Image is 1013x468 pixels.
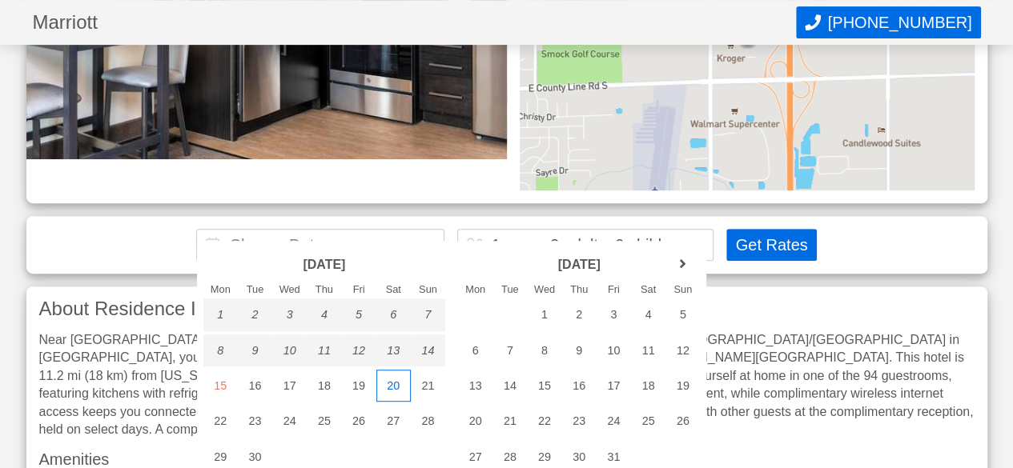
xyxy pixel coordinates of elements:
div: 18 [307,370,341,402]
header: [DATE] [492,252,665,278]
div: 12 [341,334,376,366]
input: Choose Dates [196,229,444,261]
div: Thu [562,285,597,295]
div: 3 [272,298,307,330]
div: 9 [238,334,272,366]
div: 7 [411,298,445,330]
div: Mon [458,285,492,295]
div: Mon [203,285,238,295]
div: 28 [411,405,445,437]
div: 8 [203,334,238,366]
div: 19 [665,370,700,402]
div: Sat [376,285,411,295]
div: 22 [203,405,238,437]
div: 14 [411,334,445,366]
div: 16 [238,370,272,402]
div: 17 [272,370,307,402]
div: Fri [341,285,376,295]
div: 3 [597,298,631,330]
div: 21 [492,405,527,437]
div: 16 [562,370,597,402]
div: 5 [341,298,376,330]
div: 4 [307,298,341,330]
div: 24 [597,405,631,437]
header: [DATE] [238,252,411,278]
h3: Amenities [39,451,975,467]
div: 9 [562,334,597,366]
div: Tue [238,285,272,295]
div: 22 [527,405,561,437]
span: [PHONE_NUMBER] [827,14,971,32]
div: 10 [272,334,307,366]
div: 27 [376,405,411,437]
div: Sun [665,285,700,295]
div: 4 [631,298,665,330]
div: 20 [458,405,492,437]
div: 14 [492,370,527,402]
div: 26 [341,405,376,437]
div: 7 [492,334,527,366]
div: 10 [597,334,631,366]
div: 23 [562,405,597,437]
div: 11 [631,334,665,366]
div: 19 [341,370,376,402]
div: 21 [411,370,445,402]
div: 6 [376,298,411,330]
div: 17 [597,370,631,402]
div: 20 [376,370,411,402]
div: 8 [527,334,561,366]
div: Wed [527,285,561,295]
div: Tue [492,285,527,295]
div: Sat [631,285,665,295]
div: 25 [307,405,341,437]
div: 26 [665,405,700,437]
div: 18 [631,370,665,402]
div: Fri [597,285,631,295]
div: 24 [272,405,307,437]
div: 15 [203,370,238,402]
button: Get Rates [726,229,816,261]
div: Sun [411,285,445,295]
div: Near [GEOGRAPHIC_DATA][PERSON_NAME] - [GEOGRAPHIC_DATA] With a stay at [GEOGRAPHIC_DATA] [GEOGRAP... [39,331,975,438]
h3: About Residence Inn [GEOGRAPHIC_DATA] / [GEOGRAPHIC_DATA] [39,299,975,318]
a: next month [671,253,695,277]
div: 11 [307,334,341,366]
div: 12 [665,334,700,366]
h1: Marriott [33,13,797,32]
div: 2 [562,298,597,330]
div: 6 [458,334,492,366]
div: 15 [527,370,561,402]
div: 25 [631,405,665,437]
div: 5 [665,298,700,330]
div: Thu [307,285,341,295]
div: 1 [527,298,561,330]
div: Wed [272,285,307,295]
div: 1 room, 2 adults, 0 children [491,237,684,253]
div: 1 [203,298,238,330]
div: 13 [458,370,492,402]
div: 23 [238,405,272,437]
button: Call [796,6,980,38]
div: 13 [376,334,411,366]
div: 2 [238,298,272,330]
